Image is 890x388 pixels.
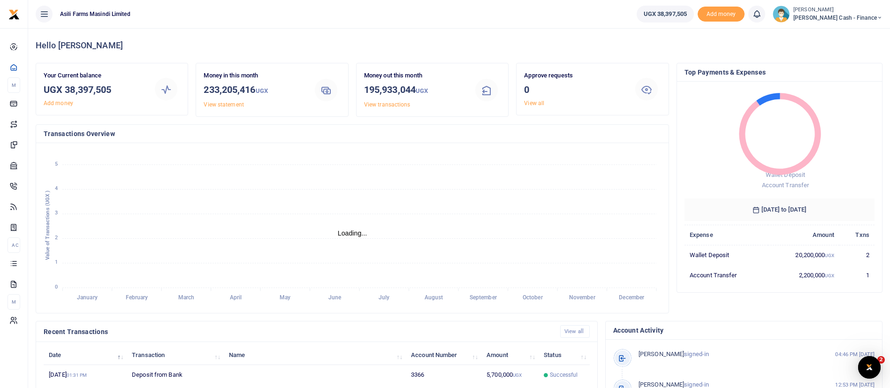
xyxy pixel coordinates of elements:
tspan: 3 [55,210,58,216]
p: Your Current balance [44,71,145,81]
th: Date: activate to sort column descending [44,345,127,365]
div: Open Intercom Messenger [858,356,881,379]
h3: 0 [524,83,625,97]
a: Add money [698,10,745,17]
p: Money out this month [364,71,465,81]
span: Successful [550,371,578,379]
span: Add money [698,7,745,22]
a: View transactions [364,101,411,108]
th: Transaction: activate to sort column ascending [127,345,224,365]
tspan: September [470,295,497,301]
th: Name: activate to sort column ascending [224,345,406,365]
li: M [8,77,20,93]
th: Txns [839,225,875,245]
text: Value of Transactions (UGX ) [45,190,51,260]
td: 2,200,000 [768,265,839,285]
tspan: March [178,295,195,301]
a: logo-small logo-large logo-large [8,10,20,17]
p: Approve requests [524,71,625,81]
h3: UGX 38,397,505 [44,83,145,97]
h3: 195,933,044 [364,83,465,98]
h6: [DATE] to [DATE] [685,198,875,221]
td: 1 [839,265,875,285]
p: Money in this month [204,71,304,81]
li: M [8,294,20,310]
tspan: November [569,295,596,301]
tspan: October [523,295,543,301]
th: Expense [685,225,768,245]
tspan: 4 [55,185,58,191]
li: Toup your wallet [698,7,745,22]
small: UGX [825,273,834,278]
small: UGX [825,253,834,258]
th: Account Number: activate to sort column ascending [406,345,481,365]
tspan: April [230,295,242,301]
th: Amount: activate to sort column ascending [481,345,539,365]
a: View all [560,325,590,338]
td: [DATE] [44,365,127,385]
h4: Account Activity [613,325,875,335]
img: profile-user [773,6,790,23]
td: Wallet Deposit [685,245,768,265]
img: logo-small [8,9,20,20]
th: Status: activate to sort column ascending [539,345,590,365]
a: Add money [44,100,73,107]
tspan: 0 [55,284,58,290]
a: profile-user [PERSON_NAME] [PERSON_NAME] Cash - Finance [773,6,882,23]
h3: 233,205,416 [204,83,304,98]
li: Wallet ballance [633,6,698,23]
span: [PERSON_NAME] [639,350,684,358]
small: UGX [416,87,428,94]
h4: Transactions Overview [44,129,661,139]
h4: Top Payments & Expenses [685,67,875,77]
tspan: December [619,295,645,301]
tspan: January [77,295,98,301]
tspan: February [126,295,148,301]
small: 04:46 PM [DATE] [835,350,875,358]
tspan: 2 [55,235,58,241]
span: [PERSON_NAME] [639,381,684,388]
span: UGX 38,397,505 [644,9,687,19]
text: Loading... [338,229,367,237]
span: Asili Farms Masindi Limited [56,10,134,18]
tspan: July [379,295,389,301]
td: 3366 [406,365,481,385]
td: Deposit from Bank [127,365,224,385]
small: [PERSON_NAME] [793,6,882,14]
td: Account Transfer [685,265,768,285]
td: 5,700,000 [481,365,539,385]
tspan: May [280,295,290,301]
th: Amount [768,225,839,245]
span: [PERSON_NAME] Cash - Finance [793,14,882,22]
span: Wallet Deposit [766,171,805,178]
tspan: June [328,295,342,301]
span: 2 [877,356,885,364]
td: 2 [839,245,875,265]
h4: Recent Transactions [44,327,553,337]
tspan: August [425,295,443,301]
small: 01:31 PM [67,373,87,378]
li: Ac [8,237,20,253]
h4: Hello [PERSON_NAME] [36,40,882,51]
td: 20,200,000 [768,245,839,265]
span: Account Transfer [761,182,809,189]
tspan: 5 [55,161,58,167]
small: UGX [513,373,522,378]
small: UGX [256,87,268,94]
tspan: 1 [55,259,58,266]
p: signed-in [639,350,815,359]
a: View statement [204,101,243,108]
a: View all [524,100,544,107]
a: UGX 38,397,505 [637,6,694,23]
